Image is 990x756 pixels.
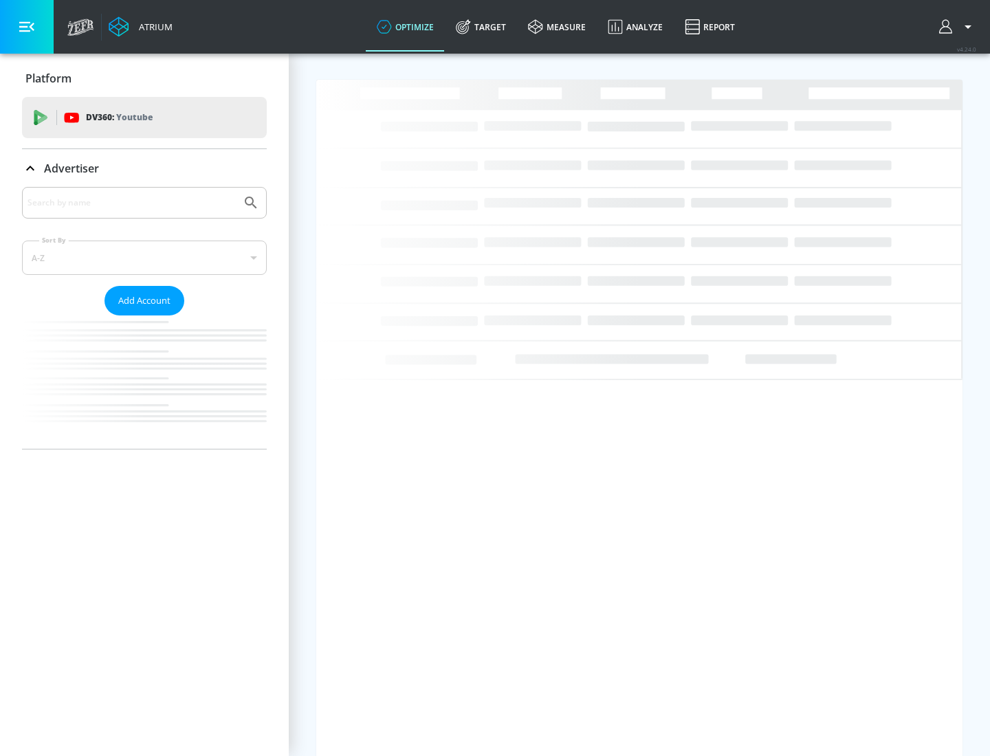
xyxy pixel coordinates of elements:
[25,71,71,86] p: Platform
[22,315,267,449] nav: list of Advertiser
[22,241,267,275] div: A-Z
[104,286,184,315] button: Add Account
[366,2,445,52] a: optimize
[597,2,674,52] a: Analyze
[109,16,173,37] a: Atrium
[957,45,976,53] span: v 4.24.0
[22,149,267,188] div: Advertiser
[44,161,99,176] p: Advertiser
[133,21,173,33] div: Atrium
[22,97,267,138] div: DV360: Youtube
[445,2,517,52] a: Target
[118,293,170,309] span: Add Account
[22,59,267,98] div: Platform
[22,187,267,449] div: Advertiser
[517,2,597,52] a: measure
[674,2,746,52] a: Report
[116,110,153,124] p: Youtube
[86,110,153,125] p: DV360:
[27,194,236,212] input: Search by name
[39,236,69,245] label: Sort By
